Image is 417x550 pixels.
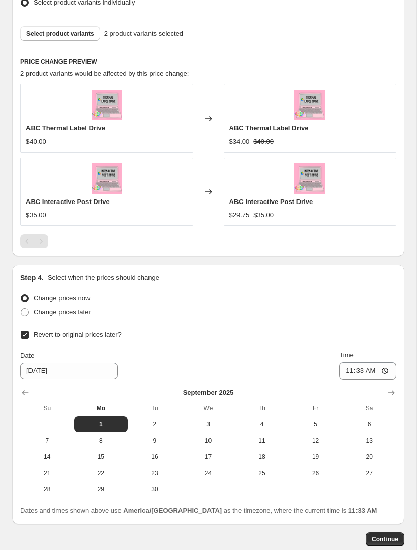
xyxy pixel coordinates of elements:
button: Wednesday September 10 2025 [182,432,235,449]
span: Continue [372,535,398,543]
button: Tuesday September 16 2025 [128,449,182,465]
span: 7 [24,437,70,445]
img: 1_6a3a8e28-b4ae-46a7-83a3-3bd089c6352b_80x.png [294,90,325,120]
button: Sunday September 14 2025 [20,449,74,465]
th: Friday [289,400,343,416]
button: Friday September 12 2025 [289,432,343,449]
button: Tuesday September 9 2025 [128,432,182,449]
span: Select product variants [26,30,94,38]
img: 2_e95866d7-b145-41bb-a45f-c27e40ae42b7_80x.png [92,163,122,194]
span: 19 [293,453,339,461]
span: Su [24,404,70,412]
input: 12:00 [339,362,396,380]
span: 21 [24,469,70,477]
button: Tuesday September 2 2025 [128,416,182,432]
b: 11:33 AM [348,507,377,514]
span: 14 [24,453,70,461]
span: 29 [78,485,124,494]
span: 10 [186,437,231,445]
button: Friday September 5 2025 [289,416,343,432]
button: Tuesday September 23 2025 [128,465,182,481]
span: 27 [346,469,392,477]
button: Sunday September 7 2025 [20,432,74,449]
button: Continue [366,532,404,546]
span: 13 [346,437,392,445]
span: Th [239,404,285,412]
button: Thursday September 4 2025 [235,416,289,432]
img: 2_e95866d7-b145-41bb-a45f-c27e40ae42b7_80x.png [294,163,325,194]
div: $40.00 [26,137,46,147]
span: 9 [132,437,177,445]
span: 20 [346,453,392,461]
span: 23 [132,469,177,477]
span: 26 [293,469,339,477]
button: Today Monday September 1 2025 [74,416,128,432]
button: Wednesday September 3 2025 [182,416,235,432]
span: 1 [78,420,124,428]
span: 12 [293,437,339,445]
button: Saturday September 6 2025 [342,416,396,432]
span: 5 [293,420,339,428]
span: 3 [186,420,231,428]
div: $29.75 [229,210,250,220]
span: 16 [132,453,177,461]
span: 17 [186,453,231,461]
button: Monday September 8 2025 [74,432,128,449]
nav: Pagination [20,234,48,248]
th: Saturday [342,400,396,416]
strike: $40.00 [253,137,274,147]
th: Wednesday [182,400,235,416]
span: 24 [186,469,231,477]
span: 28 [24,485,70,494]
th: Thursday [235,400,289,416]
h2: Step 4. [20,273,44,283]
span: Change prices later [34,308,91,316]
button: Wednesday September 17 2025 [182,449,235,465]
button: Saturday September 13 2025 [342,432,396,449]
span: 6 [346,420,392,428]
button: Show previous month, August 2025 [18,386,33,400]
strike: $35.00 [253,210,274,220]
span: Sa [346,404,392,412]
p: Select when the prices should change [48,273,159,283]
span: 11 [239,437,285,445]
button: Tuesday September 30 2025 [128,481,182,498]
span: Dates and times shown above use as the timezone, where the current time is [20,507,377,514]
span: 4 [239,420,285,428]
th: Tuesday [128,400,182,416]
span: 15 [78,453,124,461]
button: Thursday September 11 2025 [235,432,289,449]
button: Wednesday September 24 2025 [182,465,235,481]
span: Tu [132,404,177,412]
span: ABC Thermal Label Drive [229,124,309,132]
span: ABC Interactive Post Drive [26,198,110,206]
span: 8 [78,437,124,445]
th: Monday [74,400,128,416]
button: Sunday September 21 2025 [20,465,74,481]
span: Time [339,351,353,359]
span: 22 [78,469,124,477]
button: Show next month, October 2025 [384,386,398,400]
button: Monday September 29 2025 [74,481,128,498]
span: Change prices now [34,294,90,302]
span: 2 product variants would be affected by this price change: [20,70,189,77]
th: Sunday [20,400,74,416]
input: 9/1/2025 [20,363,118,379]
b: America/[GEOGRAPHIC_DATA] [123,507,222,514]
span: Fr [293,404,339,412]
button: Monday September 22 2025 [74,465,128,481]
button: Friday September 26 2025 [289,465,343,481]
div: $35.00 [26,210,46,220]
span: We [186,404,231,412]
button: Saturday September 27 2025 [342,465,396,481]
button: Select product variants [20,26,100,41]
span: 2 [132,420,177,428]
h6: PRICE CHANGE PREVIEW [20,57,396,66]
span: 2 product variants selected [104,28,183,39]
img: 1_6a3a8e28-b4ae-46a7-83a3-3bd089c6352b_80x.png [92,90,122,120]
button: Sunday September 28 2025 [20,481,74,498]
button: Thursday September 18 2025 [235,449,289,465]
button: Monday September 15 2025 [74,449,128,465]
span: Date [20,352,34,359]
span: 18 [239,453,285,461]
